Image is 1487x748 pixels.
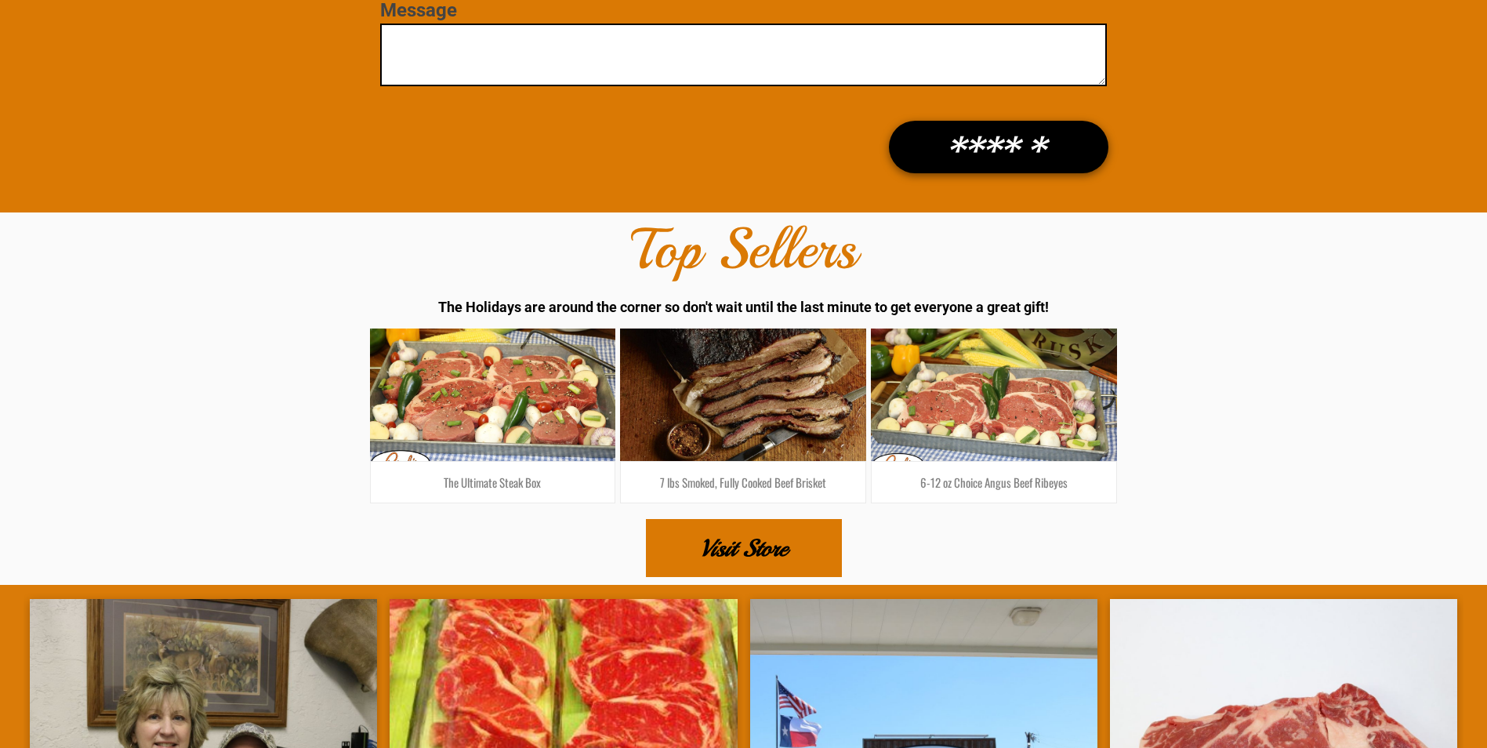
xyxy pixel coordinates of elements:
[646,519,842,577] a: Visit Store
[631,214,857,285] font: Top Sellers
[883,474,1104,491] h3: 6-12 oz Choice Angus Beef Ribeyes
[438,299,1049,315] span: The Holidays are around the corner so don't wait until the last minute to get everyone a great gift!
[383,474,604,491] h3: The Ultimate Steak Box
[700,521,787,576] span: Visit Store
[633,474,854,491] h3: 7 lbs Smoked, Fully Cooked Beef Brisket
